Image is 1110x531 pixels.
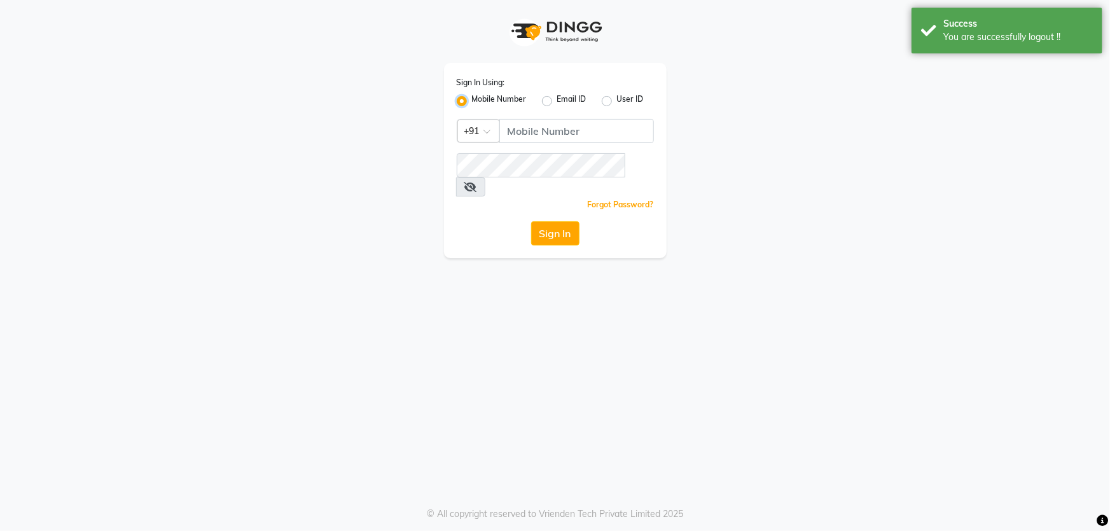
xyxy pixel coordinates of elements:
input: Username [499,119,654,143]
label: Email ID [557,93,586,109]
label: Mobile Number [472,93,527,109]
label: Sign In Using: [457,77,505,88]
input: Username [457,153,625,177]
button: Sign In [531,221,579,245]
div: You are successfully logout !! [943,31,1093,44]
div: Success [943,17,1093,31]
img: logo1.svg [504,13,606,50]
a: Forgot Password? [588,200,654,209]
label: User ID [617,93,644,109]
